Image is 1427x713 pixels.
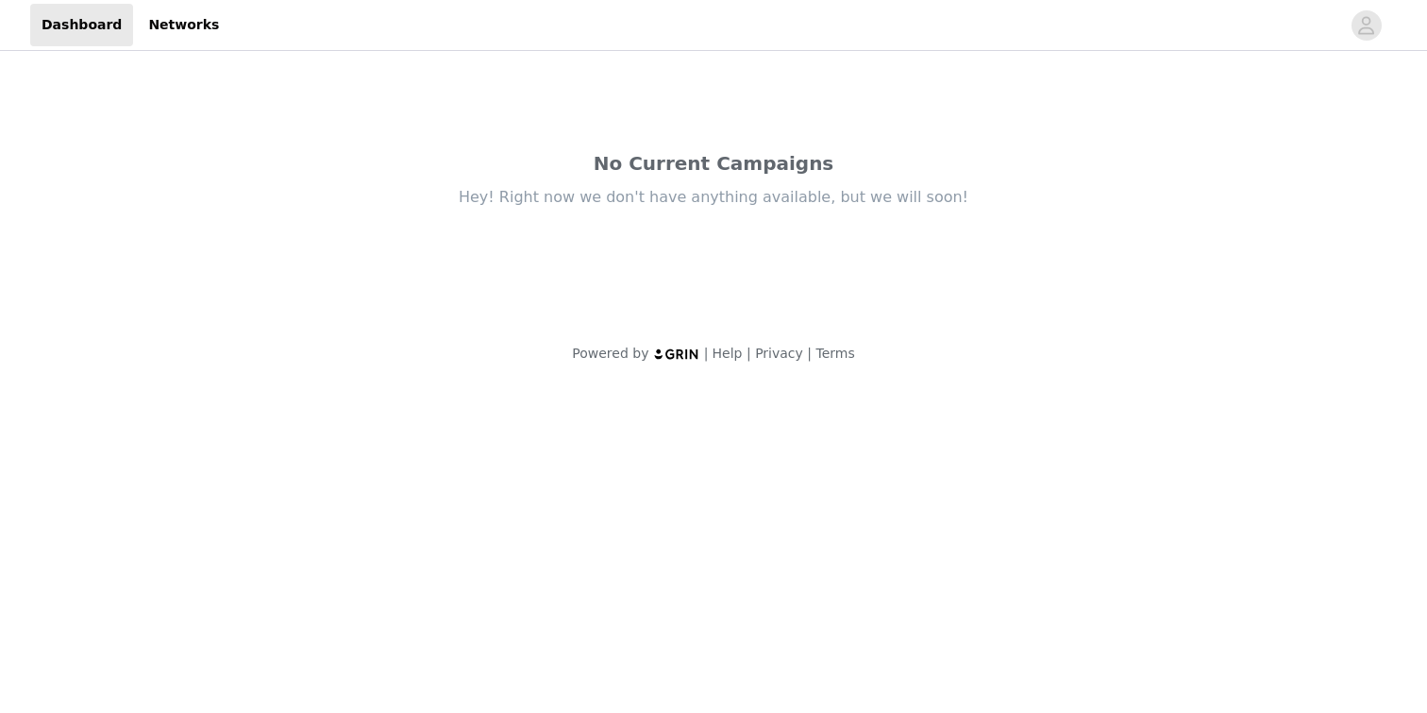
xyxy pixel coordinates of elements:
[807,346,812,361] span: |
[815,346,854,361] a: Terms
[747,346,751,361] span: |
[317,187,1110,208] div: Hey! Right now we don't have anything available, but we will soon!
[137,4,230,46] a: Networks
[1357,10,1375,41] div: avatar
[704,346,709,361] span: |
[30,4,133,46] a: Dashboard
[317,149,1110,178] div: No Current Campaigns
[713,346,743,361] a: Help
[572,346,648,361] span: Powered by
[755,346,803,361] a: Privacy
[653,348,700,360] img: logo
